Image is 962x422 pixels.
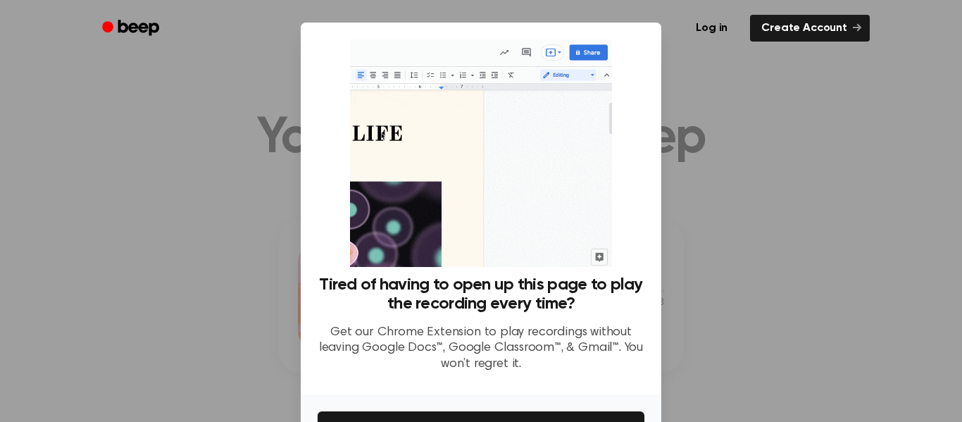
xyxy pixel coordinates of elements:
[318,275,644,314] h3: Tired of having to open up this page to play the recording every time?
[92,15,172,42] a: Beep
[350,39,611,267] img: Beep extension in action
[318,325,644,373] p: Get our Chrome Extension to play recordings without leaving Google Docs™, Google Classroom™, & Gm...
[750,15,870,42] a: Create Account
[682,12,742,44] a: Log in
